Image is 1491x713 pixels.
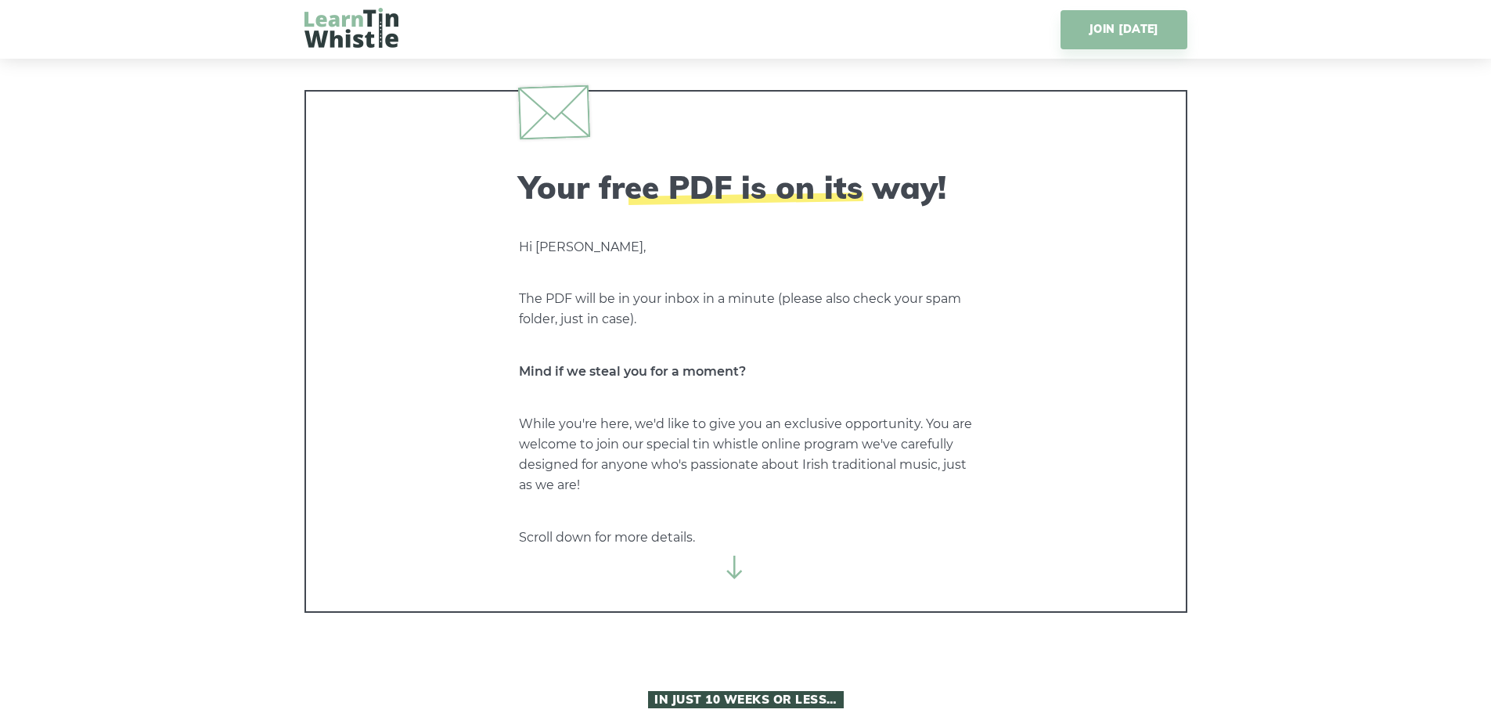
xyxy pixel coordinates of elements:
p: Scroll down for more details. [519,528,973,548]
strong: Mind if we steal you for a moment? [519,364,746,379]
p: The PDF will be in your inbox in a minute (please also check your spam folder, just in case). [519,289,973,329]
span: In Just 10 Weeks or Less… [648,691,844,708]
p: Hi [PERSON_NAME], [519,237,973,257]
h2: Your free PDF is on its way! [519,168,973,206]
img: envelope.svg [517,85,589,139]
a: JOIN [DATE] [1061,10,1187,49]
img: LearnTinWhistle.com [304,8,398,48]
p: While you're here, we'd like to give you an exclusive opportunity. You are welcome to join our sp... [519,414,973,495]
